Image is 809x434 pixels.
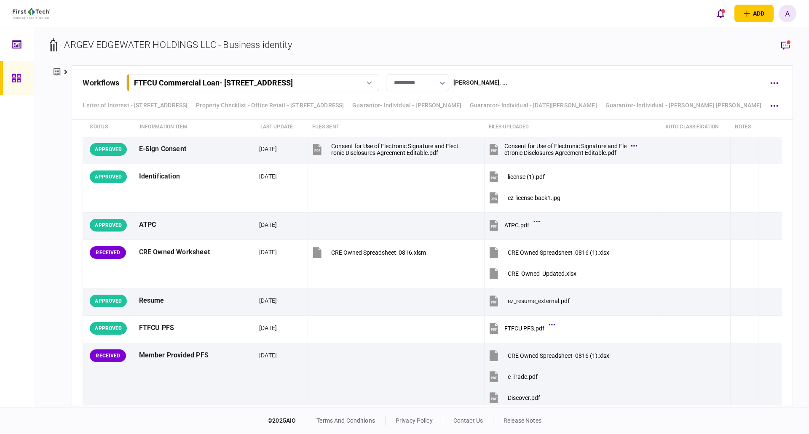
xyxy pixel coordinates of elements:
[83,77,119,88] div: workflows
[488,216,538,234] button: ATPC.pdf
[83,101,188,110] a: Letter of Interest - [STREET_ADDRESS]
[126,74,379,91] button: FTFCU Commercial Loan- [STREET_ADDRESS]
[259,324,277,332] div: [DATE]
[352,101,461,110] a: Guarantor- Individual - [PERSON_NAME]
[256,117,308,137] th: last update
[136,117,256,137] th: Information item
[508,173,545,180] div: license (1).pdf
[259,145,277,153] div: [DATE]
[508,373,538,380] div: e-Trade.pdf
[83,117,136,137] th: status
[396,417,433,424] a: privacy policy
[605,101,762,110] a: Guarantor- Individual - [PERSON_NAME] [PERSON_NAME]
[453,78,507,87] div: [PERSON_NAME] , ...
[779,5,796,22] button: A
[508,270,576,277] div: CRE_Owned_Updated.xlsx
[488,319,553,338] button: FTFCU PFS.pdf
[259,221,277,229] div: [DATE]
[311,243,426,262] button: CRE Owned Spreadsheet_0816.xlsm
[259,351,277,359] div: [DATE]
[139,140,253,159] div: E-Sign Consent
[488,264,576,283] button: CRE_Owned_Updated.xlsx
[504,222,529,229] div: ATPC.pdf
[504,143,627,156] div: Consent for Use of Electronic Signature and Electronic Disclosures Agreement Editable.pdf
[504,417,541,424] a: release notes
[139,167,253,186] div: Identification
[485,117,661,137] th: Files uploaded
[259,172,277,181] div: [DATE]
[64,38,292,52] div: ARGEV EDGEWATER HOLDINGS LLC - Business identity
[508,394,540,401] div: Discover.pdf
[488,243,609,262] button: CRE Owned Spreadsheet_0816 (1).xlsx
[90,349,126,362] div: RECEIVED
[488,188,560,207] button: ez-license-back1.jpg
[134,78,293,87] div: FTFCU Commercial Loan - [STREET_ADDRESS]
[731,117,758,137] th: notes
[259,296,277,305] div: [DATE]
[734,5,774,22] button: open adding identity options
[90,143,127,156] div: APPROVED
[508,352,609,359] div: CRE Owned Spreadsheet_0816 (1).xlsx
[508,249,609,256] div: CRE Owned Spreadsheet_0816 (1).xlsx
[90,295,127,307] div: APPROVED
[196,101,344,110] a: Property Checklist - Office Retail - [STREET_ADDRESS]
[90,246,126,259] div: RECEIVED
[331,143,458,156] div: Consent for Use of Electronic Signature and Electronic Disclosures Agreement Editable.pdf
[139,346,253,365] div: Member Provided PFS
[504,325,544,332] div: FTFCU PFS.pdf
[13,8,50,19] img: client company logo
[139,216,253,234] div: ATPC
[139,319,253,338] div: FTFCU PFS
[139,291,253,310] div: Resume
[311,140,458,159] button: Consent for Use of Electronic Signature and Electronic Disclosures Agreement Editable.pdf
[488,291,570,310] button: ez_resume_external.pdf
[488,388,540,407] button: Discover.pdf
[712,5,729,22] button: open notifications list
[470,101,597,110] a: Guarantor- Individual - [DATE][PERSON_NAME]
[90,170,127,183] div: APPROVED
[661,117,731,137] th: auto classification
[268,416,306,425] div: © 2025 AIO
[508,298,570,304] div: ez_resume_external.pdf
[90,219,127,232] div: APPROVED
[90,322,127,335] div: APPROVED
[331,249,426,256] div: CRE Owned Spreadsheet_0816.xlsm
[453,417,483,424] a: contact us
[488,346,609,365] button: CRE Owned Spreadsheet_0816 (1).xlsx
[488,367,538,386] button: e-Trade.pdf
[139,243,253,262] div: CRE Owned Worksheet
[308,117,485,137] th: files sent
[316,417,375,424] a: terms and conditions
[488,140,635,159] button: Consent for Use of Electronic Signature and Electronic Disclosures Agreement Editable.pdf
[508,194,560,201] div: ez-license-back1.jpg
[259,248,277,256] div: [DATE]
[488,167,545,186] button: license (1).pdf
